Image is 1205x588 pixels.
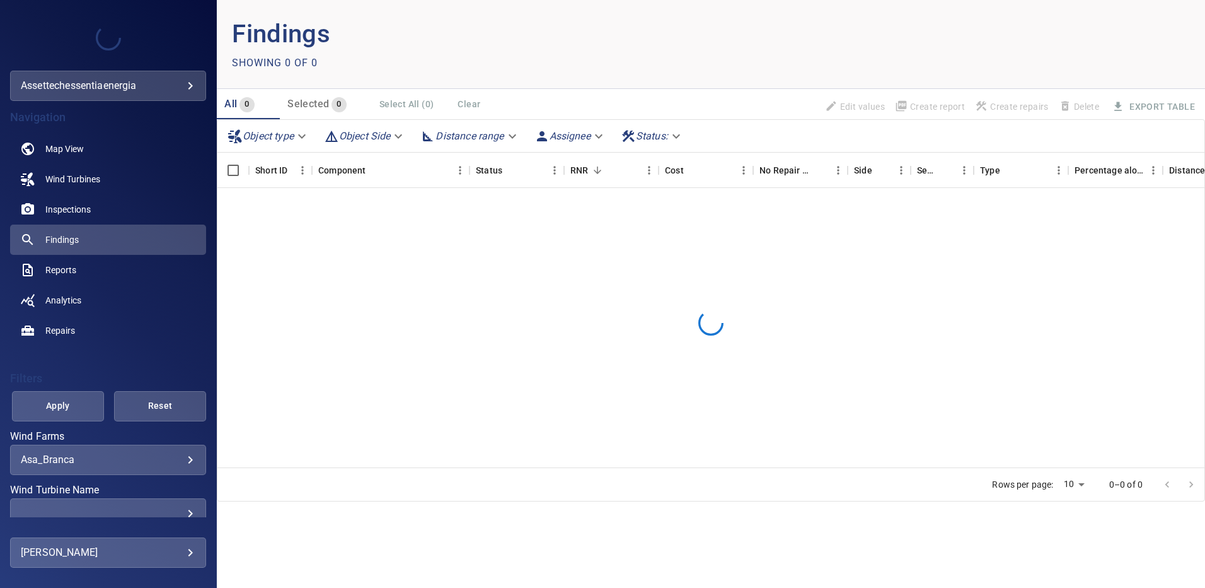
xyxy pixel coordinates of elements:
span: Repairs [45,324,75,337]
button: Menu [451,161,470,180]
span: Inspections [45,203,91,216]
span: All [224,98,237,110]
p: Showing 0 of 0 [232,56,318,71]
span: Analytics [45,294,81,307]
a: inspections noActive [10,194,206,225]
span: Reset [130,398,190,414]
div: RNR [564,153,659,188]
div: Cost [659,153,753,188]
nav: pagination navigation [1155,474,1203,495]
button: Menu [734,161,753,180]
label: Wind Turbine Name [10,485,206,495]
h4: Navigation [10,111,206,124]
p: Findings [232,15,711,53]
div: Side [854,153,872,188]
div: Short ID [249,153,312,188]
div: Asa_Branca [21,454,195,466]
button: Menu [640,161,659,180]
a: analytics noActive [10,285,206,315]
div: assettechessentiaenergia [21,76,195,96]
div: Projected additional costs incurred by waiting 1 year to repair. This is a function of possible i... [759,153,811,188]
div: Side [848,153,911,188]
div: Type [974,153,1068,188]
em: Object type [243,130,294,142]
div: Repair Now Ratio: The ratio of the additional incurred cost of repair in 1 year and the cost of r... [570,153,588,188]
button: Reset [114,391,206,421]
button: Menu [955,161,974,180]
a: reports noActive [10,255,206,285]
div: No Repair Cost [753,153,848,188]
div: Status [470,153,564,188]
button: Menu [892,161,911,180]
div: Assignee [529,125,611,147]
div: Component [318,153,366,188]
a: findings active [10,225,206,255]
span: Apply the latest inspection filter to create repairs [970,96,1054,117]
div: Status: [616,125,688,147]
div: Severity [911,153,974,188]
button: Sort [589,162,606,179]
button: Menu [1049,161,1068,180]
button: Sort [811,162,829,179]
div: Type [980,153,1000,188]
button: Menu [829,161,848,180]
div: 10 [1059,475,1089,493]
a: repairs noActive [10,315,206,346]
span: Apply [28,398,88,414]
div: [PERSON_NAME] [21,543,195,563]
button: Sort [366,162,384,179]
div: Short ID [255,153,287,188]
a: windturbines noActive [10,164,206,194]
label: Wind Farms [10,432,206,442]
span: 0 [332,97,346,112]
div: The base labour and equipment costs to repair the finding. Does not include the loss of productio... [665,153,684,188]
button: Menu [545,161,564,180]
button: Sort [502,162,520,179]
span: Findings that are included in repair orders will not be updated [820,96,890,117]
em: Object Side [339,130,391,142]
p: 0–0 of 0 [1109,478,1143,491]
em: Assignee [550,130,591,142]
span: Selected [287,98,329,110]
div: Object Side [319,125,411,147]
div: Component [312,153,470,188]
div: Percentage along [1068,153,1163,188]
span: Findings that are included in repair orders can not be deleted [1054,96,1104,117]
button: Sort [684,162,701,179]
p: Rows per page: [992,478,1053,491]
button: Apply [12,391,104,421]
em: Status : [636,130,668,142]
a: map noActive [10,134,206,164]
div: Object type [222,125,314,147]
div: Severity [917,153,937,188]
div: Distance range [415,125,524,147]
span: Findings [45,233,79,246]
div: Percentage along [1075,153,1144,188]
div: assettechessentiaenergia [10,71,206,101]
span: 0 [239,97,254,112]
button: Menu [293,161,312,180]
div: Status [476,153,502,188]
span: Wind Turbines [45,173,100,185]
span: Map View [45,143,84,155]
em: Distance range [435,130,504,142]
div: Wind Turbine Name [10,498,206,529]
div: Wind Farms [10,445,206,475]
h4: Filters [10,372,206,385]
span: Reports [45,264,76,276]
button: Menu [1144,161,1163,180]
button: Sort [937,162,955,179]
